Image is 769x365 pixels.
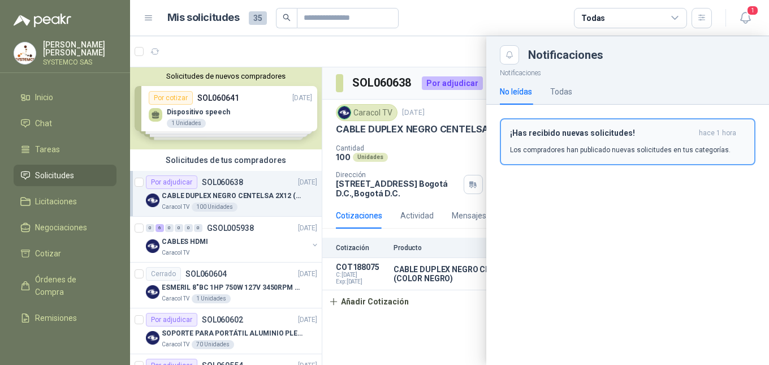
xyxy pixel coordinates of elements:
[500,45,519,65] button: Close
[510,128,694,138] h3: ¡Has recibido nuevas solicitudes!
[510,145,731,155] p: Los compradores han publicado nuevas solicitudes en tus categorías.
[486,65,769,79] p: Notificaciones
[35,221,87,234] span: Negociaciones
[14,217,116,238] a: Negociaciones
[35,91,53,104] span: Inicio
[735,8,755,28] button: 1
[14,14,71,27] img: Logo peakr
[14,42,36,64] img: Company Logo
[35,312,77,324] span: Remisiones
[35,143,60,156] span: Tareas
[581,12,605,24] div: Todas
[35,247,61,260] span: Cotizar
[35,117,52,130] span: Chat
[14,243,116,264] a: Cotizar
[550,85,572,98] div: Todas
[14,113,116,134] a: Chat
[14,165,116,186] a: Solicitudes
[14,333,116,355] a: Configuración
[43,59,116,66] p: SYSTEMCO SAS
[35,273,106,298] span: Órdenes de Compra
[500,118,755,165] button: ¡Has recibido nuevas solicitudes!hace 1 hora Los compradores han publicado nuevas solicitudes en ...
[249,11,267,25] span: 35
[14,269,116,303] a: Órdenes de Compra
[14,191,116,212] a: Licitaciones
[14,307,116,329] a: Remisiones
[746,5,759,16] span: 1
[500,85,532,98] div: No leídas
[14,87,116,108] a: Inicio
[35,195,77,208] span: Licitaciones
[528,49,755,61] div: Notificaciones
[14,139,116,160] a: Tareas
[43,41,116,57] p: [PERSON_NAME] [PERSON_NAME]
[283,14,291,22] span: search
[167,10,240,26] h1: Mis solicitudes
[35,169,74,182] span: Solicitudes
[699,128,736,138] span: hace 1 hora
